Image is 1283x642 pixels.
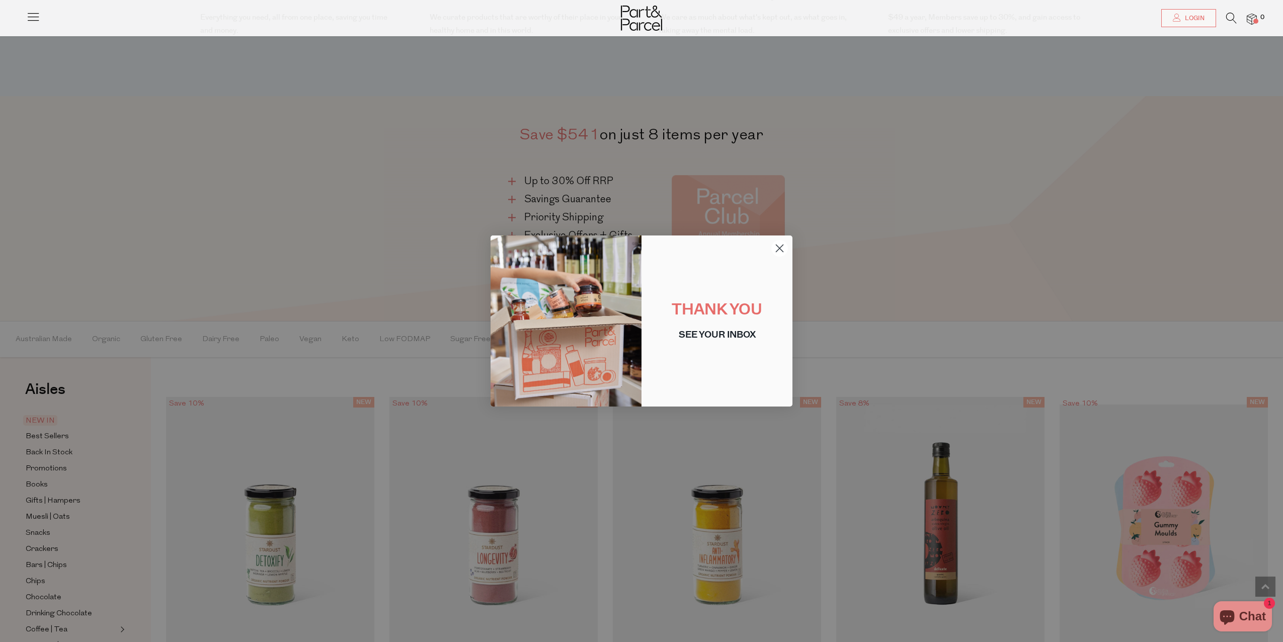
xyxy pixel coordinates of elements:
button: Close dialog [771,239,788,257]
span: SEE YOUR INBOX [679,331,756,340]
span: THANK YOU [672,303,762,318]
span: 0 [1258,13,1267,22]
img: 1625d8db-003b-427e-bd35-278c4d7a1e35.jpeg [491,235,641,407]
a: 0 [1247,14,1257,24]
inbox-online-store-chat: Shopify online store chat [1211,601,1275,634]
a: Login [1161,9,1216,27]
img: Part&Parcel [621,6,662,31]
span: Login [1182,14,1205,23]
